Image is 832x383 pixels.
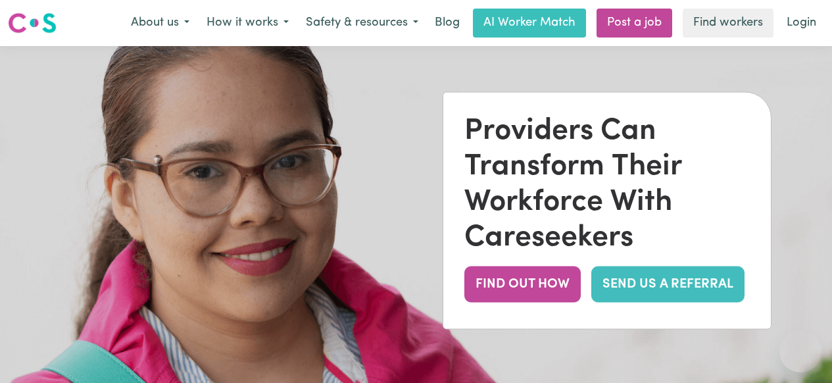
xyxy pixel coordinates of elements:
[8,8,57,38] a: Careseekers logo
[8,11,57,35] img: Careseekers logo
[464,267,581,303] button: FIND OUT HOW
[779,9,824,38] a: Login
[198,9,297,37] button: How it works
[779,330,821,372] iframe: Button to launch messaging window
[473,9,586,38] a: AI Worker Match
[122,9,198,37] button: About us
[591,267,745,303] a: SEND US A REFERRAL
[597,9,672,38] a: Post a job
[464,114,750,256] div: Providers Can Transform Their Workforce With Careseekers
[683,9,773,38] a: Find workers
[427,9,468,38] a: Blog
[297,9,427,37] button: Safety & resources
